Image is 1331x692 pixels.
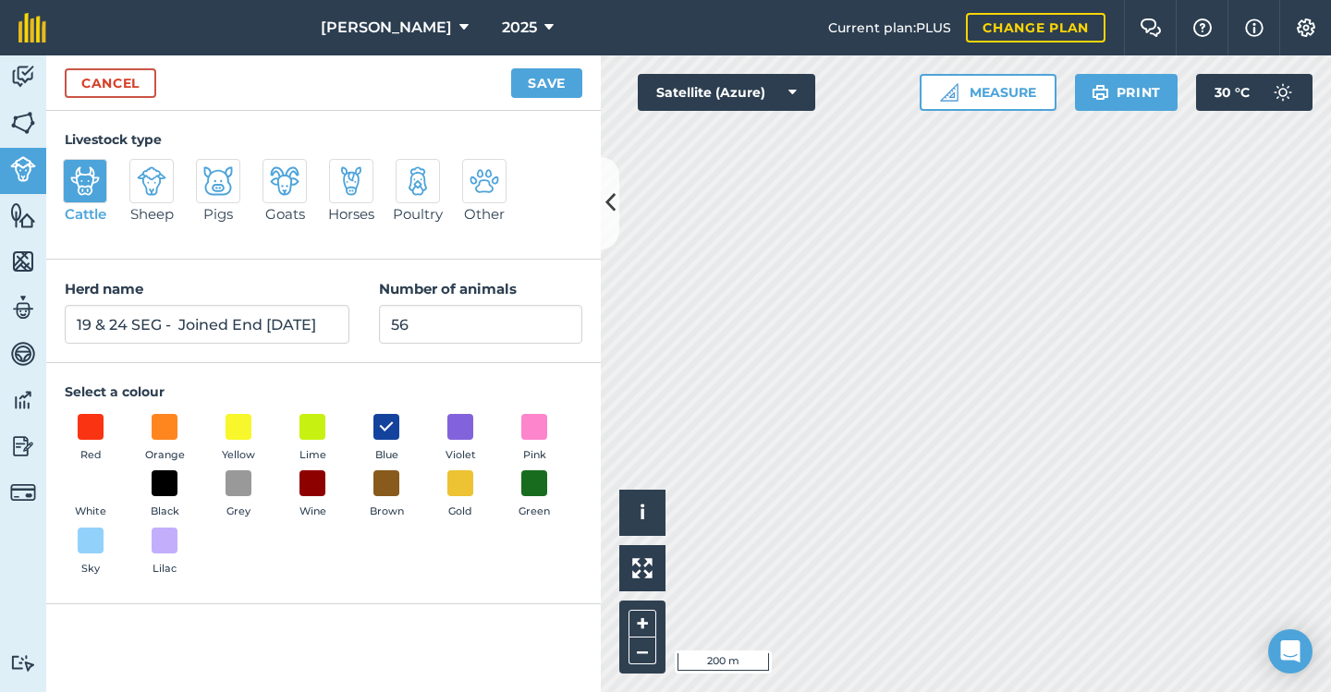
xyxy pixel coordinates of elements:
span: Orange [145,447,185,464]
img: svg+xml;base64,PD94bWwgdmVyc2lvbj0iMS4wIiBlbmNvZGluZz0idXRmLTgiPz4KPCEtLSBHZW5lcmF0b3I6IEFkb2JlIE... [336,166,366,196]
span: Cattle [65,203,106,225]
span: Other [464,203,505,225]
img: Four arrows, one pointing top left, one top right, one bottom right and the last bottom left [632,558,653,578]
img: A cog icon [1295,18,1317,37]
span: Goats [265,203,305,225]
span: 2025 [502,17,537,39]
img: svg+xml;base64,PHN2ZyB4bWxucz0iaHR0cDovL3d3dy53My5vcmcvMjAwMC9zdmciIHdpZHRoPSI1NiIgaGVpZ2h0PSI2MC... [10,109,36,137]
img: svg+xml;base64,PD94bWwgdmVyc2lvbj0iMS4wIiBlbmNvZGluZz0idXRmLTgiPz4KPCEtLSBHZW5lcmF0b3I6IEFkb2JlIE... [1264,74,1301,111]
button: Lime [287,414,338,464]
span: Black [151,504,179,520]
button: Pink [508,414,560,464]
img: svg+xml;base64,PHN2ZyB4bWxucz0iaHR0cDovL3d3dy53My5vcmcvMjAwMC9zdmciIHdpZHRoPSIxOCIgaGVpZ2h0PSIyNC... [378,416,395,438]
button: Sky [65,528,116,577]
div: Open Intercom Messenger [1268,629,1313,674]
img: svg+xml;base64,PD94bWwgdmVyc2lvbj0iMS4wIiBlbmNvZGluZz0idXRmLTgiPz4KPCEtLSBHZW5lcmF0b3I6IEFkb2JlIE... [10,294,36,322]
span: Wine [299,504,326,520]
span: Brown [370,504,404,520]
img: svg+xml;base64,PD94bWwgdmVyc2lvbj0iMS4wIiBlbmNvZGluZz0idXRmLTgiPz4KPCEtLSBHZW5lcmF0b3I6IEFkb2JlIE... [270,166,299,196]
button: Save [511,68,582,98]
button: Measure [920,74,1056,111]
img: svg+xml;base64,PHN2ZyB4bWxucz0iaHR0cDovL3d3dy53My5vcmcvMjAwMC9zdmciIHdpZHRoPSIxNyIgaGVpZ2h0PSIxNy... [1245,17,1264,39]
button: – [629,637,656,664]
button: Wine [287,470,338,520]
button: Orange [139,414,190,464]
span: Horses [328,203,374,225]
button: Red [65,414,116,464]
span: Sky [81,561,100,577]
img: svg+xml;base64,PD94bWwgdmVyc2lvbj0iMS4wIiBlbmNvZGluZz0idXRmLTgiPz4KPCEtLSBHZW5lcmF0b3I6IEFkb2JlIE... [137,166,166,196]
img: svg+xml;base64,PD94bWwgdmVyc2lvbj0iMS4wIiBlbmNvZGluZz0idXRmLTgiPz4KPCEtLSBHZW5lcmF0b3I6IEFkb2JlIE... [403,166,433,196]
span: Pigs [203,203,233,225]
img: svg+xml;base64,PD94bWwgdmVyc2lvbj0iMS4wIiBlbmNvZGluZz0idXRmLTgiPz4KPCEtLSBHZW5lcmF0b3I6IEFkb2JlIE... [10,63,36,91]
button: Brown [360,470,412,520]
button: Green [508,470,560,520]
img: svg+xml;base64,PD94bWwgdmVyc2lvbj0iMS4wIiBlbmNvZGluZz0idXRmLTgiPz4KPCEtLSBHZW5lcmF0b3I6IEFkb2JlIE... [203,166,233,196]
img: svg+xml;base64,PHN2ZyB4bWxucz0iaHR0cDovL3d3dy53My5vcmcvMjAwMC9zdmciIHdpZHRoPSI1NiIgaGVpZ2h0PSI2MC... [10,248,36,275]
span: Red [80,447,102,464]
button: Black [139,470,190,520]
button: i [619,490,665,536]
button: Grey [213,470,264,520]
span: Lime [299,447,326,464]
button: Satellite (Azure) [638,74,815,111]
span: Green [519,504,550,520]
button: 30 °C [1196,74,1313,111]
img: Two speech bubbles overlapping with the left bubble in the forefront [1140,18,1162,37]
span: Lilac [153,561,177,577]
span: Grey [226,504,250,520]
img: svg+xml;base64,PD94bWwgdmVyc2lvbj0iMS4wIiBlbmNvZGluZz0idXRmLTgiPz4KPCEtLSBHZW5lcmF0b3I6IEFkb2JlIE... [70,166,100,196]
img: svg+xml;base64,PD94bWwgdmVyc2lvbj0iMS4wIiBlbmNvZGluZz0idXRmLTgiPz4KPCEtLSBHZW5lcmF0b3I6IEFkb2JlIE... [10,432,36,460]
img: fieldmargin Logo [18,13,46,42]
span: Pink [523,447,546,464]
img: svg+xml;base64,PD94bWwgdmVyc2lvbj0iMS4wIiBlbmNvZGluZz0idXRmLTgiPz4KPCEtLSBHZW5lcmF0b3I6IEFkb2JlIE... [10,654,36,672]
span: i [640,501,645,524]
span: Sheep [130,203,174,225]
strong: Number of animals [379,280,517,297]
img: svg+xml;base64,PD94bWwgdmVyc2lvbj0iMS4wIiBlbmNvZGluZz0idXRmLTgiPz4KPCEtLSBHZW5lcmF0b3I6IEFkb2JlIE... [10,480,36,505]
span: Yellow [222,447,255,464]
h4: Livestock type [65,129,582,150]
a: Cancel [65,68,156,98]
img: Ruler icon [940,83,959,102]
img: svg+xml;base64,PD94bWwgdmVyc2lvbj0iMS4wIiBlbmNvZGluZz0idXRmLTgiPz4KPCEtLSBHZW5lcmF0b3I6IEFkb2JlIE... [10,386,36,414]
button: Blue [360,414,412,464]
button: Violet [434,414,486,464]
strong: Herd name [65,280,143,297]
span: White [75,504,106,520]
span: Poultry [393,203,443,225]
img: svg+xml;base64,PHN2ZyB4bWxucz0iaHR0cDovL3d3dy53My5vcmcvMjAwMC9zdmciIHdpZHRoPSIxOSIgaGVpZ2h0PSIyNC... [1092,81,1109,103]
img: svg+xml;base64,PD94bWwgdmVyc2lvbj0iMS4wIiBlbmNvZGluZz0idXRmLTgiPz4KPCEtLSBHZW5lcmF0b3I6IEFkb2JlIE... [470,166,499,196]
button: + [629,610,656,637]
button: Lilac [139,528,190,577]
span: Current plan : PLUS [828,18,951,38]
strong: Select a colour [65,383,165,400]
a: Change plan [966,13,1105,42]
span: Violet [446,447,476,464]
span: [PERSON_NAME] [321,17,452,39]
img: svg+xml;base64,PD94bWwgdmVyc2lvbj0iMS4wIiBlbmNvZGluZz0idXRmLTgiPz4KPCEtLSBHZW5lcmF0b3I6IEFkb2JlIE... [10,340,36,368]
span: 30 ° C [1215,74,1250,111]
img: A question mark icon [1191,18,1214,37]
img: svg+xml;base64,PHN2ZyB4bWxucz0iaHR0cDovL3d3dy53My5vcmcvMjAwMC9zdmciIHdpZHRoPSI1NiIgaGVpZ2h0PSI2MC... [10,201,36,229]
span: Blue [375,447,398,464]
button: White [65,470,116,520]
button: Print [1075,74,1178,111]
button: Gold [434,470,486,520]
img: svg+xml;base64,PD94bWwgdmVyc2lvbj0iMS4wIiBlbmNvZGluZz0idXRmLTgiPz4KPCEtLSBHZW5lcmF0b3I6IEFkb2JlIE... [10,156,36,182]
button: Yellow [213,414,264,464]
span: Gold [448,504,472,520]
